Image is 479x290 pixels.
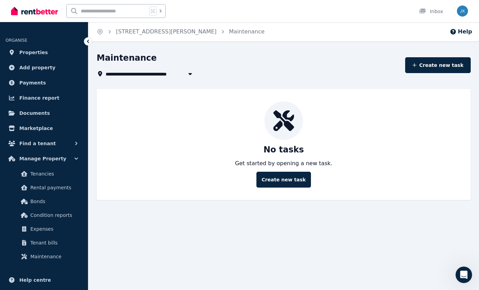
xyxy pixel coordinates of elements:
[30,225,77,233] span: Expenses
[30,239,77,247] span: Tenant bills
[8,236,80,250] a: Tenant bills
[97,52,157,63] h1: Maintenance
[19,94,59,102] span: Finance report
[450,28,472,36] button: Help
[19,154,66,163] span: Manage Property
[8,167,80,181] a: Tenancies
[6,76,82,90] a: Payments
[456,267,472,283] iframe: Intercom live chat
[30,183,77,192] span: Rental payments
[159,8,162,14] span: k
[19,109,50,117] span: Documents
[457,6,468,17] img: James Xuereb
[19,276,51,284] span: Help centre
[6,121,82,135] a: Marketplace
[30,197,77,206] span: Bonds
[6,91,82,105] a: Finance report
[8,181,80,194] a: Rental payments
[11,6,58,16] img: RentBetter
[6,38,27,43] span: ORGANISE
[6,46,82,59] a: Properties
[30,252,77,261] span: Maintenance
[229,28,265,35] a: Maintenance
[121,3,134,15] div: Close
[235,159,332,168] p: Get started by opening a new task.
[30,211,77,219] span: Condition reports
[19,124,53,132] span: Marketplace
[419,8,443,15] div: Inbox
[6,137,82,150] button: Find a tenant
[116,28,217,35] a: [STREET_ADDRESS][PERSON_NAME]
[30,170,77,178] span: Tenancies
[4,3,18,16] button: go back
[6,152,82,166] button: Manage Property
[8,208,80,222] a: Condition reports
[8,250,80,263] a: Maintenance
[256,172,311,188] button: Create new task
[19,139,56,148] span: Find a tenant
[88,22,273,41] nav: Breadcrumb
[8,194,80,208] a: Bonds
[6,106,82,120] a: Documents
[108,3,121,16] button: Expand window
[19,48,48,57] span: Properties
[6,273,82,287] a: Help centre
[263,144,304,155] p: No tasks
[19,79,46,87] span: Payments
[8,222,80,236] a: Expenses
[405,57,471,73] button: Create new task
[19,63,56,72] span: Add property
[6,61,82,74] a: Add property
